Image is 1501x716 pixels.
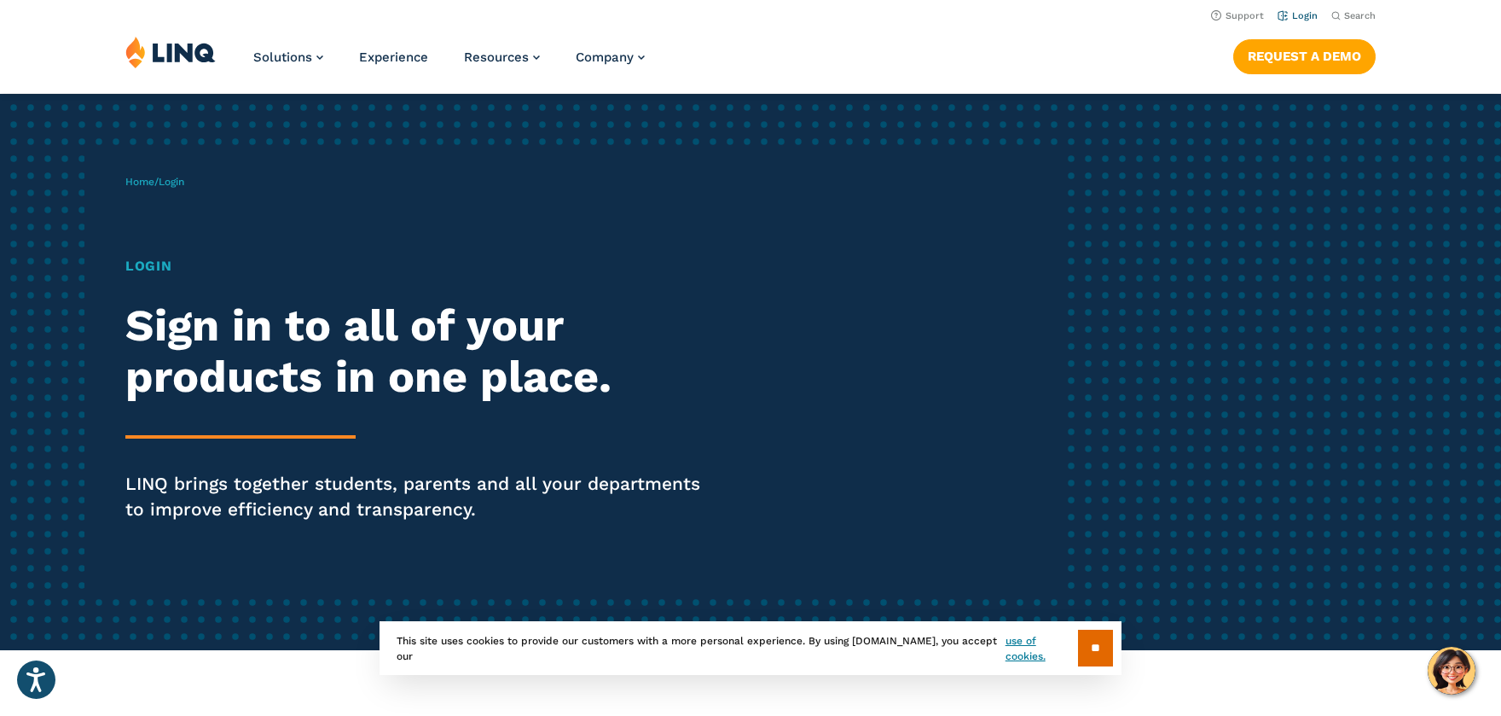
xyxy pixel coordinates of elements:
[159,176,184,188] span: Login
[125,256,704,277] h1: Login
[576,49,645,65] a: Company
[125,300,704,403] h2: Sign in to all of your products in one place.
[125,176,154,188] a: Home
[1278,10,1318,21] a: Login
[1428,647,1475,695] button: Hello, have a question? Let’s chat.
[359,49,428,65] a: Experience
[125,36,216,68] img: LINQ | K‑12 Software
[253,49,312,65] span: Solutions
[1233,39,1376,73] a: Request a Demo
[253,49,323,65] a: Solutions
[1211,10,1264,21] a: Support
[125,471,704,522] p: LINQ brings together students, parents and all your departments to improve efficiency and transpa...
[1005,633,1078,664] a: use of cookies.
[576,49,634,65] span: Company
[464,49,540,65] a: Resources
[1344,10,1376,21] span: Search
[464,49,529,65] span: Resources
[125,176,184,188] span: /
[380,621,1121,675] div: This site uses cookies to provide our customers with a more personal experience. By using [DOMAIN...
[1233,36,1376,73] nav: Button Navigation
[253,36,645,92] nav: Primary Navigation
[1331,9,1376,22] button: Open Search Bar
